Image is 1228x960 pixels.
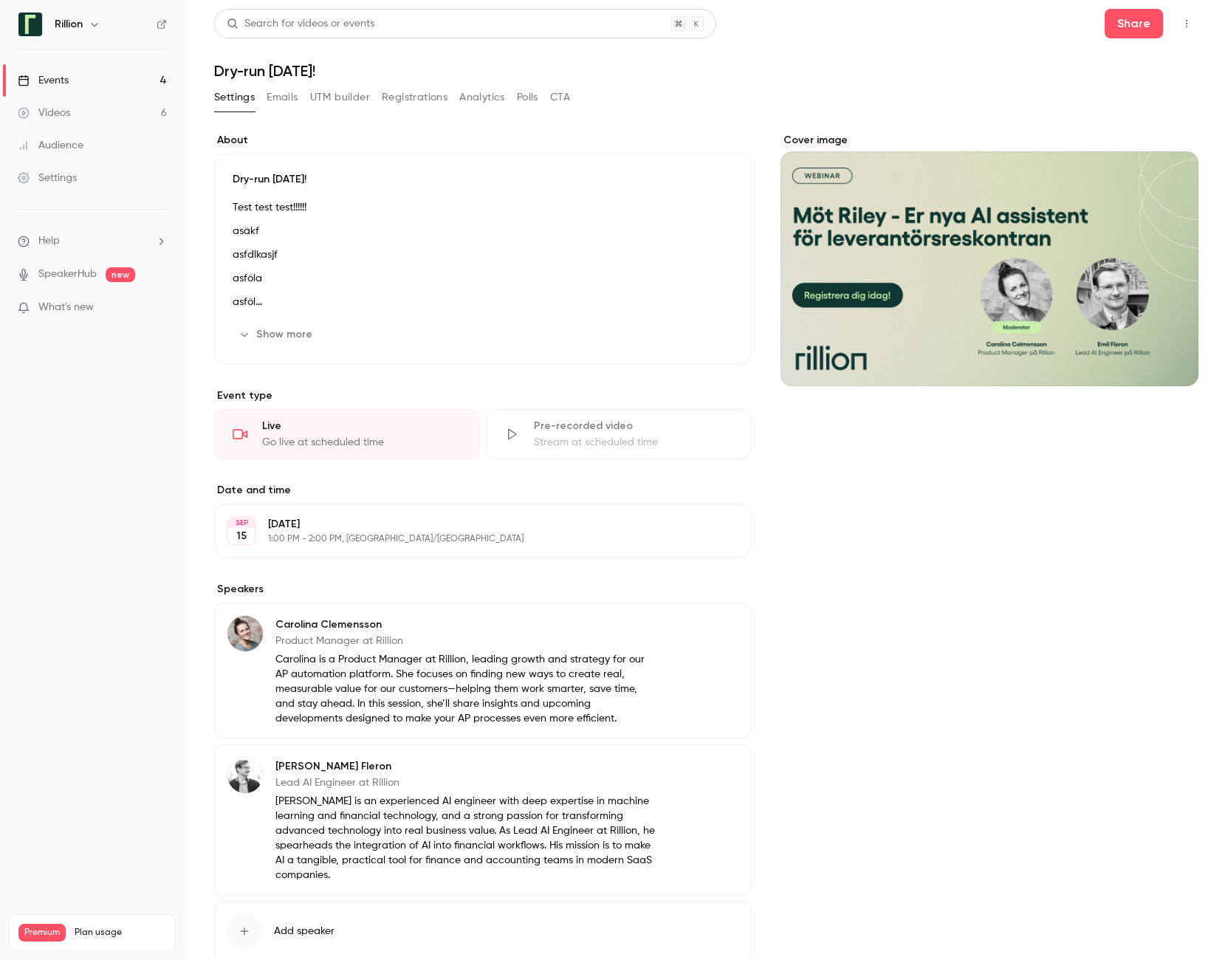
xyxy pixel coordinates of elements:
[781,133,1198,148] label: Cover image
[781,133,1198,386] section: Cover image
[236,529,247,544] p: 15
[275,617,655,632] p: Carolina Clemensson
[486,409,752,459] div: Pre-recorded videoStream at scheduled time
[233,199,733,216] p: Test test test!!!!!!
[233,246,733,264] p: asfdlkasjf
[38,300,94,315] span: What's new
[55,17,83,32] h6: Rillion
[228,518,255,528] div: SEP
[534,419,733,433] div: Pre-recorded video
[18,924,66,942] span: Premium
[18,138,83,153] div: Audience
[262,419,462,433] div: Live
[18,73,69,88] div: Events
[214,409,480,459] div: LiveGo live at scheduled time
[75,927,166,939] span: Plan usage
[214,582,751,597] label: Speakers
[214,603,751,738] div: Carolina ClemenssonCarolina ClemenssonProduct Manager at RillionCarolina is a Product Manager at ...
[233,222,733,240] p: asäkf
[233,270,733,287] p: asföla
[214,388,751,403] p: Event type
[233,293,733,311] p: asföl
[233,323,321,346] button: Show more
[38,233,60,249] span: Help
[310,86,370,109] button: UTM builder
[262,435,462,450] div: Go live at scheduled time
[233,172,733,187] p: Dry-run [DATE]!
[149,301,167,315] iframe: Noticeable Trigger
[274,924,335,939] span: Add speaker
[382,86,447,109] button: Registrations
[214,86,255,109] button: Settings
[18,13,42,36] img: Rillion
[275,794,655,882] p: [PERSON_NAME] is an experienced AI engineer with deep expertise in machine learning and financial...
[38,267,97,282] a: SpeakerHub
[275,652,655,726] p: Carolina is a Product Manager at Rillion, leading growth and strategy for our AP automation platf...
[267,86,298,109] button: Emails
[18,171,77,185] div: Settings
[1105,9,1163,38] button: Share
[268,533,673,545] p: 1:00 PM - 2:00 PM, [GEOGRAPHIC_DATA]/[GEOGRAPHIC_DATA]
[275,775,655,790] p: Lead AI Engineer at Rillion
[18,106,70,120] div: Videos
[275,634,655,648] p: Product Manager at Rillion
[517,86,538,109] button: Polls
[275,759,655,774] p: [PERSON_NAME] Fleron
[214,62,1198,80] h1: Dry-run [DATE]!
[18,233,167,249] li: help-dropdown-opener
[268,517,673,532] p: [DATE]
[227,758,263,793] img: Emil Fleron
[106,267,135,282] span: new
[214,133,751,148] label: About
[214,744,751,895] div: Emil Fleron[PERSON_NAME] FleronLead AI Engineer at Rillion[PERSON_NAME] is an experienced AI engi...
[550,86,570,109] button: CTA
[534,435,733,450] div: Stream at scheduled time
[214,483,751,498] label: Date and time
[227,16,374,32] div: Search for videos or events
[459,86,505,109] button: Analytics
[227,616,263,651] img: Carolina Clemensson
